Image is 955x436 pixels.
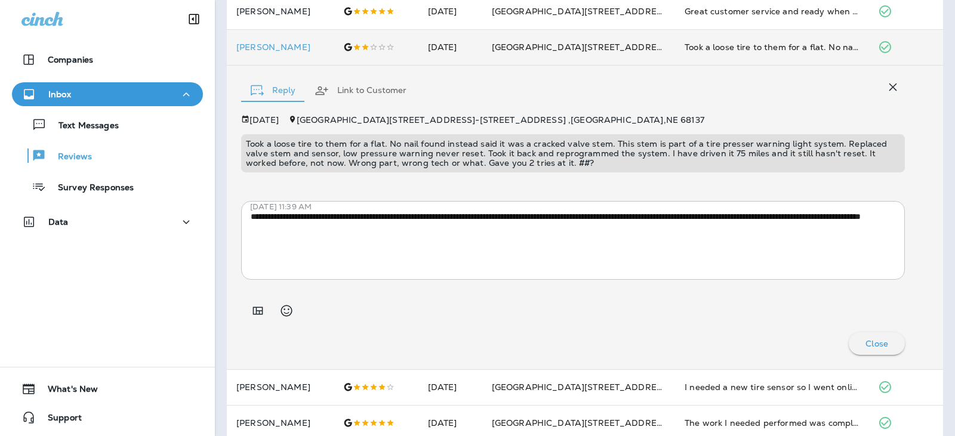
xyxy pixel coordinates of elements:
td: [DATE] [418,369,482,405]
button: Close [849,332,905,355]
p: Inbox [48,89,71,99]
div: Click to view Customer Drawer [236,42,324,52]
p: [PERSON_NAME] [236,382,324,392]
button: Text Messages [12,112,203,137]
p: Reviews [46,151,92,163]
button: What's New [12,377,203,401]
p: Companies [48,55,93,64]
button: Add in a premade template [246,299,270,323]
p: [PERSON_NAME] [236,42,324,52]
span: [GEOGRAPHIC_DATA][STREET_ADDRESS] [492,382,671,392]
span: Support [36,413,82,427]
p: [PERSON_NAME] [236,7,324,16]
button: Companies [12,48,203,72]
button: Inbox [12,82,203,106]
p: Data [48,217,69,227]
button: Select an emoji [275,299,298,323]
div: The work I needed performed was completed as quickly as they could and at half the price of the d... [685,417,858,429]
button: Survey Responses [12,174,203,199]
div: I needed a new tire sensor so I went online and scheduled an appointment for right after work. Th... [685,381,858,393]
button: Reply [241,69,305,112]
button: Data [12,210,203,234]
button: Support [12,406,203,429]
div: Great customer service and ready when promised [685,5,858,17]
span: [GEOGRAPHIC_DATA][STREET_ADDRESS] - [STREET_ADDRESS] , [GEOGRAPHIC_DATA] , NE 68137 [297,115,704,125]
button: Link to Customer [305,69,416,112]
p: [PERSON_NAME] [236,418,324,428]
p: [DATE] [249,115,279,125]
div: Took a loose tire to them for a flat. No nail found instead said it was a cracked valve stem. Thi... [685,41,858,53]
p: Survey Responses [46,183,134,194]
button: Reviews [12,143,203,168]
p: Text Messages [47,120,119,132]
span: [GEOGRAPHIC_DATA][STREET_ADDRESS] [492,418,671,428]
span: [GEOGRAPHIC_DATA][STREET_ADDRESS] [492,6,671,17]
span: [GEOGRAPHIC_DATA][STREET_ADDRESS] [492,42,671,52]
p: [DATE] 11:39 AM [250,202,914,212]
td: [DATE] [418,29,482,65]
p: Took a loose tire to them for a flat. No nail found instead said it was a cracked valve stem. Thi... [246,139,900,168]
button: Collapse Sidebar [177,7,211,31]
p: Close [865,339,888,348]
span: What's New [36,384,98,398]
